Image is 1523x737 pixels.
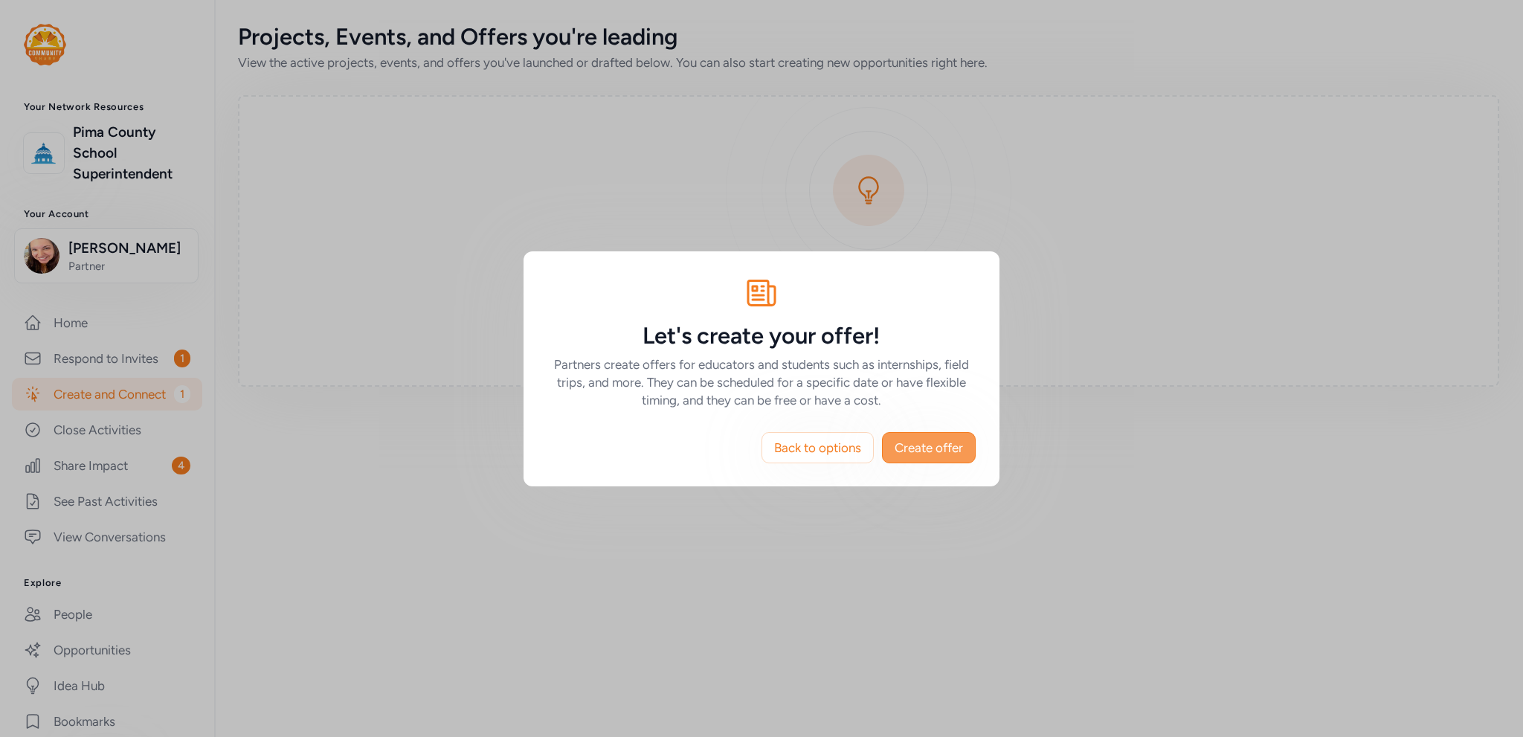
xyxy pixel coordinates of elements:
button: Create offer [882,432,976,463]
h6: Partners create offers for educators and students such as internships, field trips, and more. The... [547,355,976,409]
span: Create offer [895,439,963,457]
h5: Let's create your offer! [547,323,976,350]
span: Back to options [774,439,861,457]
button: Back to options [761,432,874,463]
